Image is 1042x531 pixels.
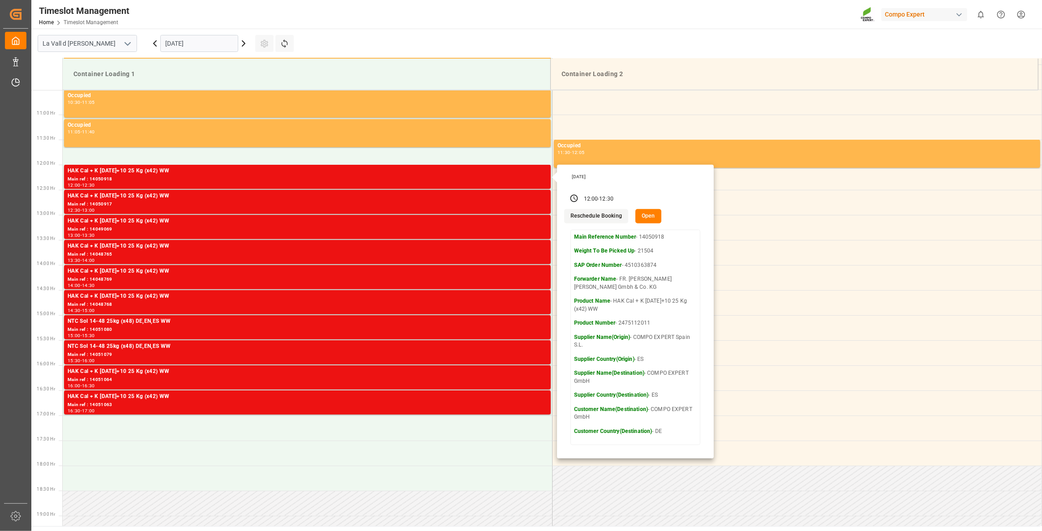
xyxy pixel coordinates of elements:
[39,19,54,26] a: Home
[68,91,547,100] div: Occupied
[68,367,547,376] div: HAK Cal + K [DATE]+10 25 Kg (x42) WW
[599,195,613,203] div: 12:30
[68,392,547,401] div: HAK Cal + K [DATE]+10 25 Kg (x42) WW
[81,359,82,363] div: -
[68,176,547,183] div: Main ref : 14050918
[82,384,95,388] div: 16:30
[68,342,547,351] div: NTC Sol 14-48 25kg (x48) DE,EN,ES WW
[68,201,547,208] div: Main ref : 14050917
[82,258,95,262] div: 14:00
[82,409,95,413] div: 17:00
[81,208,82,212] div: -
[68,121,547,130] div: Occupied
[82,283,95,287] div: 14:30
[68,267,547,276] div: HAK Cal + K [DATE]+10 25 Kg (x42) WW
[574,247,697,255] p: - 21504
[574,391,697,399] p: - ES
[569,174,704,180] div: [DATE]
[68,258,81,262] div: 13:30
[82,183,95,187] div: 12:30
[574,275,697,291] p: - FR. [PERSON_NAME] [PERSON_NAME] Gmbh & Co. KG
[82,359,95,363] div: 16:00
[574,319,697,327] p: - 2475112011
[81,283,82,287] div: -
[82,100,95,104] div: 11:05
[120,37,134,51] button: open menu
[37,437,55,441] span: 17:30 Hr
[971,4,991,25] button: show 0 new notifications
[557,141,1037,150] div: Occupied
[82,334,95,338] div: 15:30
[635,209,661,223] button: Open
[991,4,1011,25] button: Help Center
[37,512,55,517] span: 19:00 Hr
[570,150,572,154] div: -
[81,183,82,187] div: -
[574,334,697,349] p: - COMPO EXPERT Spain S.L.
[574,369,697,385] p: - COMPO EXPERT GmbH
[574,406,648,412] strong: Customer Name(Destination)
[81,130,82,134] div: -
[574,233,697,241] p: - 14050918
[68,292,547,301] div: HAK Cal + K [DATE]+10 25 Kg (x42) WW
[81,233,82,237] div: -
[81,258,82,262] div: -
[37,286,55,291] span: 14:30 Hr
[68,401,547,409] div: Main ref : 14051063
[68,326,547,334] div: Main ref : 14051080
[68,242,547,251] div: HAK Cal + K [DATE]+10 25 Kg (x42) WW
[584,195,598,203] div: 12:00
[574,297,697,313] p: - HAK Cal + K [DATE]+10 25 Kg (x42) WW
[81,409,82,413] div: -
[68,251,547,258] div: Main ref : 14048765
[574,406,697,421] p: - COMPO EXPERT GmbH
[881,6,971,23] button: Compo Expert
[37,462,55,467] span: 18:00 Hr
[37,161,55,166] span: 12:00 Hr
[68,359,81,363] div: 15:30
[37,386,55,391] span: 16:30 Hr
[37,111,55,116] span: 11:00 Hr
[37,487,55,492] span: 18:30 Hr
[82,308,95,313] div: 15:00
[574,370,644,376] strong: Supplier Name(Destination)
[82,233,95,237] div: 13:30
[37,361,55,366] span: 16:00 Hr
[68,167,547,176] div: HAK Cal + K [DATE]+10 25 Kg (x42) WW
[574,428,697,436] p: - DE
[574,298,611,304] strong: Product Name
[574,276,617,282] strong: Forwarder Name
[68,276,547,283] div: Main ref : 14048769
[574,356,635,362] strong: Supplier Country(Origin)
[38,35,137,52] input: Type to search/select
[68,384,81,388] div: 16:00
[598,195,599,203] div: -
[68,192,547,201] div: HAK Cal + K [DATE]+10 25 Kg (x42) WW
[861,7,875,22] img: Screenshot%202023-09-29%20at%2010.02.21.png_1712312052.png
[68,233,81,237] div: 13:00
[81,100,82,104] div: -
[574,262,622,268] strong: SAP Order Number
[68,283,81,287] div: 14:00
[39,4,129,17] div: Timeslot Management
[37,261,55,266] span: 14:00 Hr
[37,411,55,416] span: 17:00 Hr
[574,248,635,254] strong: Weight To Be Picked Up
[557,150,570,154] div: 11:30
[160,35,238,52] input: DD.MM.YYYY
[68,226,547,233] div: Main ref : 14049069
[70,66,543,82] div: Container Loading 1
[574,234,636,240] strong: Main Reference Number
[68,376,547,384] div: Main ref : 14051064
[81,384,82,388] div: -
[68,301,547,308] div: Main ref : 14048768
[37,211,55,216] span: 13:00 Hr
[68,308,81,313] div: 14:30
[81,308,82,313] div: -
[558,66,1031,82] div: Container Loading 2
[574,392,649,398] strong: Supplier Country(Destination)
[574,428,652,434] strong: Customer Country(Destination)
[68,317,547,326] div: NTC Sol 14-48 25kg (x48) DE,EN,ES WW
[68,334,81,338] div: 15:00
[37,236,55,241] span: 13:30 Hr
